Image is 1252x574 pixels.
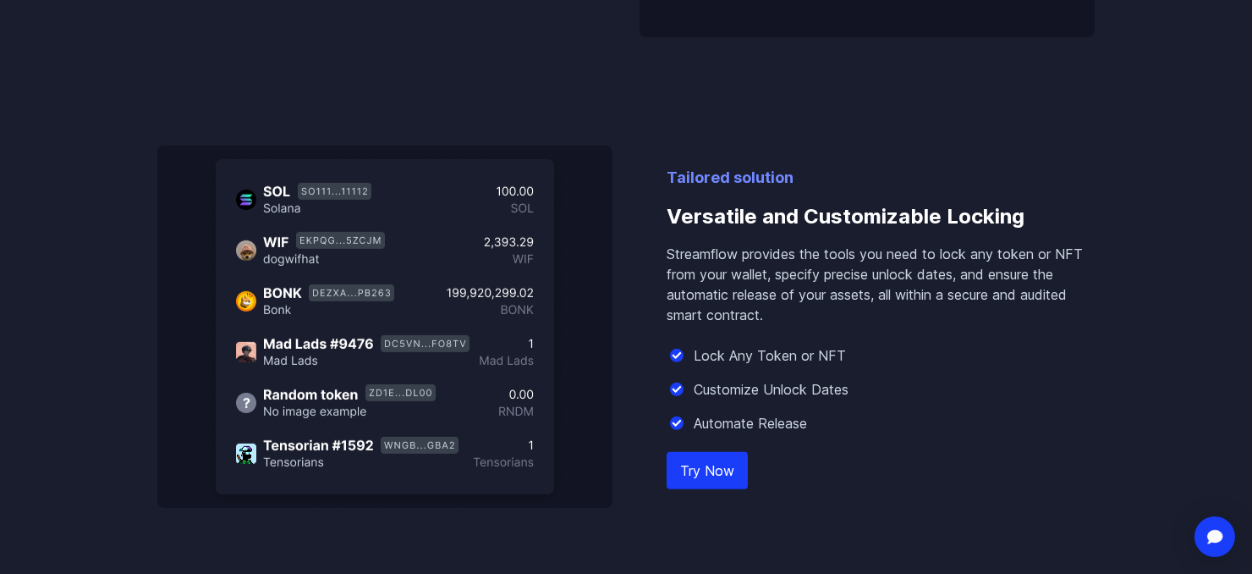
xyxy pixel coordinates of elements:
p: Automate Release [694,413,807,433]
p: Tailored solution [667,166,1095,190]
div: Open Intercom Messenger [1194,516,1235,557]
img: Versatile and Customizable Locking [157,146,612,508]
p: Streamflow provides the tools you need to lock any token or NFT from your wallet, specify precise... [667,244,1095,325]
p: Lock Any Token or NFT [694,345,846,366]
p: Customize Unlock Dates [694,379,848,400]
h3: Versatile and Customizable Locking [667,190,1095,244]
a: Try Now [667,452,748,489]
